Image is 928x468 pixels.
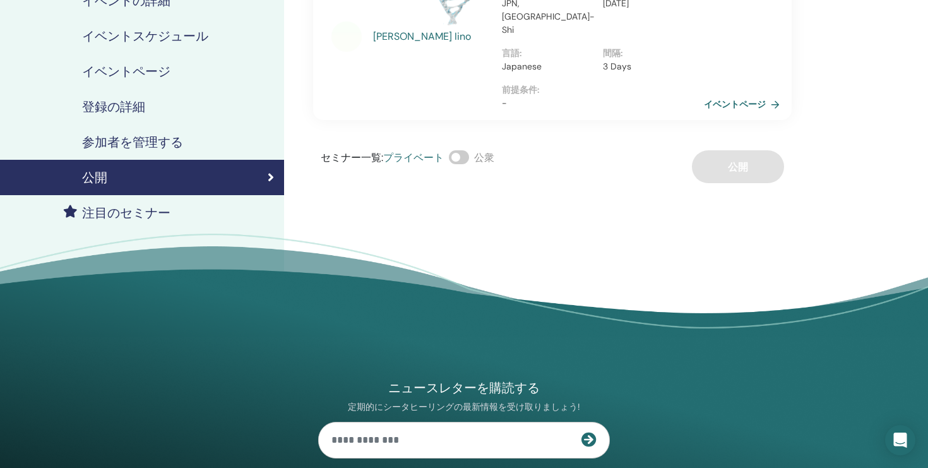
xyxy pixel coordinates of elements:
[603,60,696,73] p: 3 Days
[82,64,170,79] h4: イベントページ
[704,95,785,114] a: イベントページ
[603,47,696,60] p: 間隔 :
[373,29,490,44] a: [PERSON_NAME] Iino
[82,205,170,220] h4: 注目のセミナー
[502,47,595,60] p: 言語 :
[318,380,610,397] h4: ニュースレターを購読する
[885,425,915,455] div: Open Intercom Messenger
[383,151,444,164] span: プライベート
[82,170,107,185] h4: 公開
[318,401,610,413] p: 定期的にシータヒーリングの最新情報を受け取りましょう!
[82,28,208,44] h4: イベントスケジュール
[82,99,145,114] h4: 登録の詳細
[331,21,362,52] img: default.jpg
[474,151,494,164] span: 公衆
[82,135,183,150] h4: 参加者を管理する
[321,151,383,164] span: セミナー一覧 :
[502,97,704,110] p: -
[502,83,704,97] p: 前提条件 :
[502,60,595,73] p: Japanese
